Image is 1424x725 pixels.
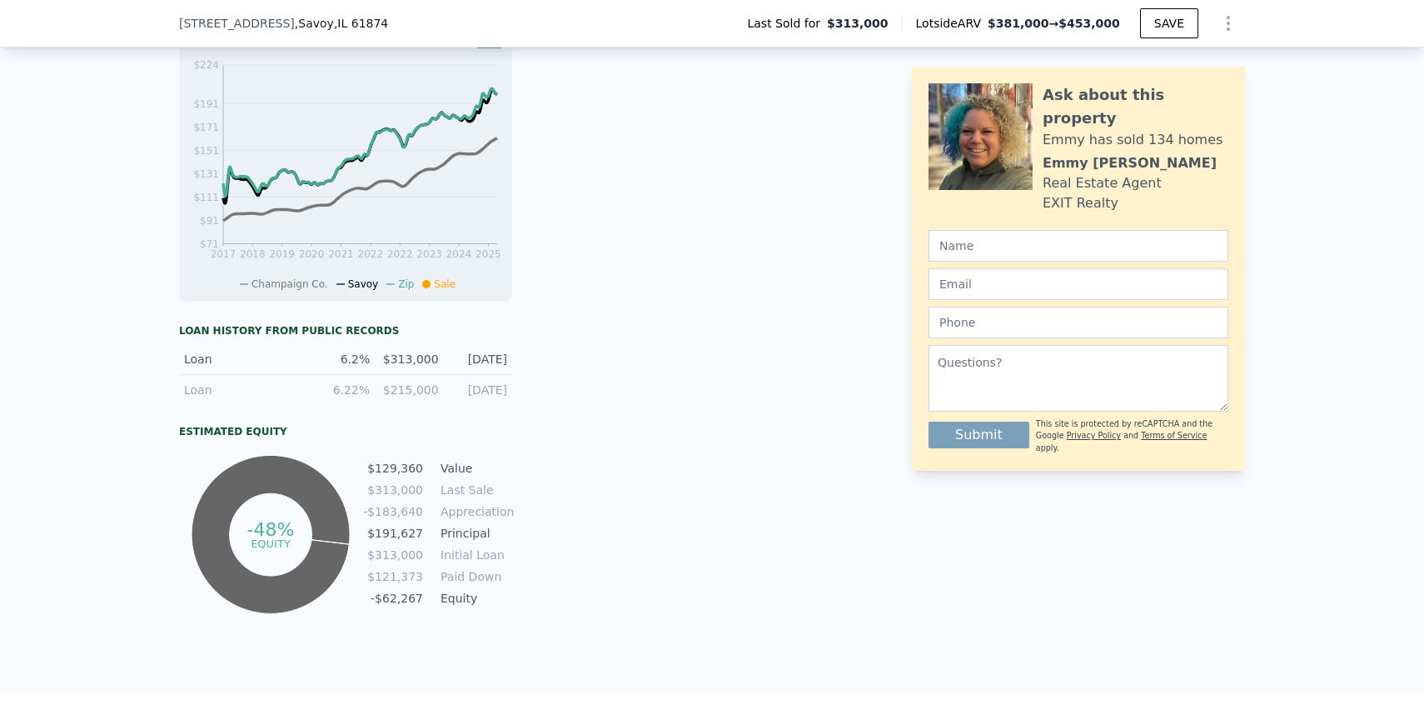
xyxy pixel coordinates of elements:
[1043,153,1217,173] div: Emmy [PERSON_NAME]
[295,15,388,32] span: , Savoy
[437,589,512,607] td: Equity
[437,502,512,521] td: Appreciation
[193,122,219,133] tspan: $171
[251,537,291,549] tspan: equity
[362,481,424,499] td: $313,000
[916,15,988,32] span: Lotside ARV
[437,459,512,477] td: Value
[449,382,507,398] div: [DATE]
[929,268,1228,300] input: Email
[398,278,414,290] span: Zip
[362,524,424,542] td: $191,627
[311,382,370,398] div: 6.22%
[1141,431,1207,440] a: Terms of Service
[311,351,370,367] div: 6.2%
[827,15,889,32] span: $313,000
[416,248,442,260] tspan: 2023
[328,248,354,260] tspan: 2021
[437,567,512,586] td: Paid Down
[184,382,301,398] div: Loan
[380,382,438,398] div: $215,000
[988,15,1120,32] span: →
[475,248,501,260] tspan: 2025
[1212,7,1245,40] button: Show Options
[437,524,512,542] td: Principal
[362,589,424,607] td: -$62,267
[184,351,301,367] div: Loan
[179,425,512,438] div: Estimated Equity
[1067,431,1121,440] a: Privacy Policy
[929,422,1029,448] button: Submit
[200,238,219,250] tspan: $71
[1036,418,1228,454] div: This site is protected by reCAPTCHA and the Google and apply.
[362,546,424,564] td: $313,000
[929,307,1228,338] input: Phone
[437,481,512,499] td: Last Sale
[193,168,219,180] tspan: $131
[1043,83,1228,130] div: Ask about this property
[1043,130,1222,150] div: Emmy has sold 134 homes
[247,519,295,540] tspan: -48%
[348,278,379,290] span: Savoy
[193,192,219,203] tspan: $111
[929,230,1228,262] input: Name
[334,17,388,30] span: , IL 61874
[1043,193,1118,213] div: EXIT Realty
[358,248,384,260] tspan: 2022
[446,248,472,260] tspan: 2024
[434,278,456,290] span: Sale
[1140,8,1198,38] button: SAVE
[1043,173,1162,193] div: Real Estate Agent
[179,15,295,32] span: [STREET_ADDRESS]
[299,248,325,260] tspan: 2020
[362,459,424,477] td: $129,360
[362,502,424,521] td: -$183,640
[1058,17,1120,30] span: $453,000
[240,248,266,260] tspan: 2018
[747,15,827,32] span: Last Sold for
[362,567,424,586] td: $121,373
[179,324,512,337] div: Loan history from public records
[437,546,512,564] td: Initial Loan
[269,248,295,260] tspan: 2019
[251,278,328,290] span: Champaign Co.
[193,59,219,71] tspan: $224
[211,248,237,260] tspan: 2017
[193,98,219,110] tspan: $191
[380,351,438,367] div: $313,000
[988,17,1049,30] span: $381,000
[200,215,219,227] tspan: $91
[449,351,507,367] div: [DATE]
[387,248,413,260] tspan: 2022
[193,145,219,157] tspan: $151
